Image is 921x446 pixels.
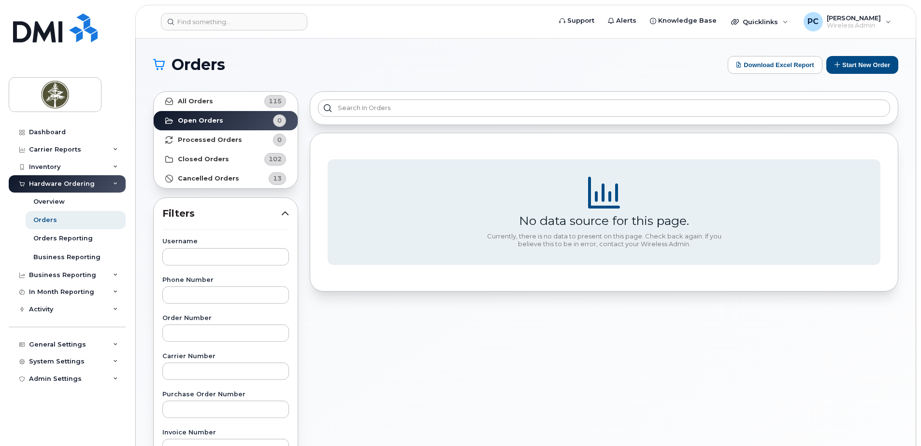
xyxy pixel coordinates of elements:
[154,92,298,111] a: All Orders115
[162,353,289,360] label: Carrier Number
[728,56,822,74] button: Download Excel Report
[519,213,689,228] div: No data source for this page.
[154,111,298,130] a: Open Orders0
[178,117,223,125] strong: Open Orders
[269,97,282,106] span: 115
[178,136,242,144] strong: Processed Orders
[178,155,229,163] strong: Closed Orders
[318,99,890,117] input: Search in orders
[154,169,298,188] a: Cancelled Orders13
[162,391,289,398] label: Purchase Order Number
[483,233,725,248] div: Currently, there is no data to present on this page. Check back again. If you believe this to be ...
[154,150,298,169] a: Closed Orders102
[277,116,282,125] span: 0
[162,238,289,245] label: Username
[178,175,239,182] strong: Cancelled Orders
[162,315,289,321] label: Order Number
[154,130,298,150] a: Processed Orders0
[826,56,898,74] button: Start New Order
[162,430,289,436] label: Invoice Number
[162,207,281,221] span: Filters
[269,154,282,164] span: 102
[172,57,225,72] span: Orders
[277,135,282,144] span: 0
[162,277,289,283] label: Phone Number
[273,174,282,183] span: 13
[178,98,213,105] strong: All Orders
